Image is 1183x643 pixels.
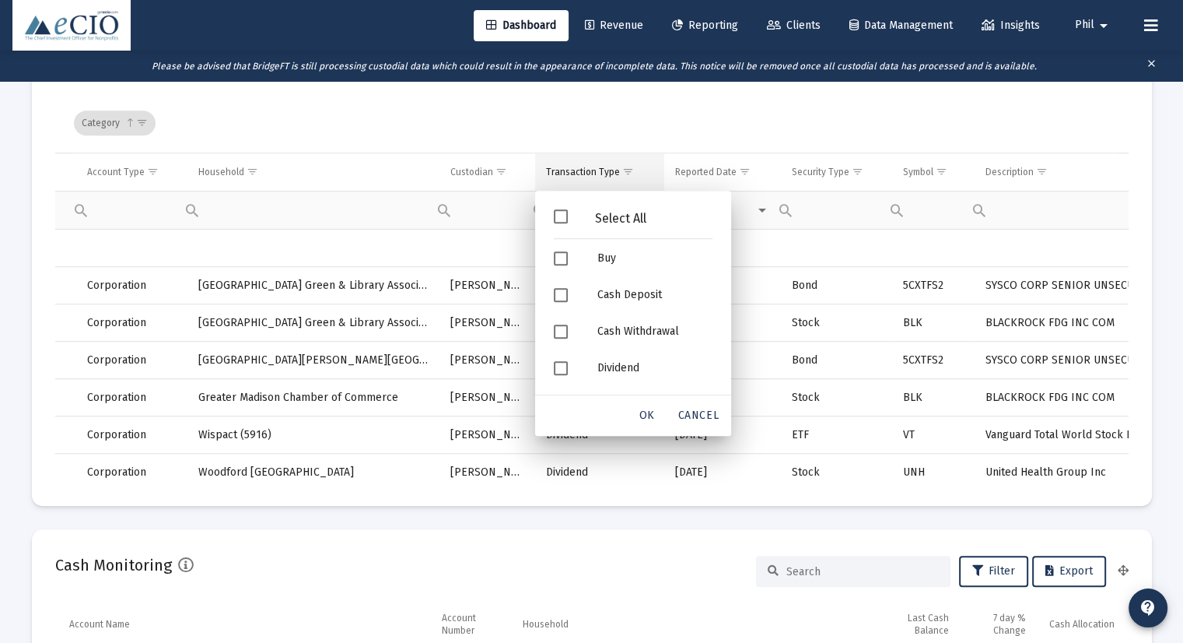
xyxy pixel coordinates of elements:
[69,618,130,631] div: Account Name
[1146,54,1157,78] mat-icon: clear
[781,454,892,491] td: Stock
[1032,556,1106,587] button: Export
[664,153,781,191] td: Column Reported Date
[936,166,947,177] span: Show filter options for column 'Symbol'
[187,267,440,304] td: [GEOGRAPHIC_DATA] Green & Library Association
[1075,19,1094,32] span: Phil
[535,454,664,491] td: Dividend
[792,166,849,178] div: Security Type
[639,409,655,422] span: OK
[892,342,975,379] td: 5CXTFS2
[585,19,643,32] span: Revenue
[568,212,674,225] div: Select All
[969,10,1052,41] a: Insights
[786,565,939,578] input: Search
[87,166,145,178] div: Account Type
[136,117,148,128] span: Show filter options for column 'undefined'
[879,606,960,643] td: Column Last Cash Balance
[1049,618,1115,631] div: Cash Allocation
[781,304,892,342] td: Stock
[76,342,187,379] td: Corporation
[972,564,1015,578] span: Filter
[187,379,440,416] td: Greater Madison Chamber of Commerce
[523,618,569,631] div: Household
[572,10,656,41] a: Revenue
[76,267,187,304] td: Corporation
[781,416,892,454] td: ETF
[622,166,634,177] span: Show filter options for column 'Transaction Type'
[892,267,975,304] td: 5CXTFS2
[187,304,440,342] td: [GEOGRAPHIC_DATA] Green & Library Association
[147,166,159,177] span: Show filter options for column 'Account Type'
[431,606,512,643] td: Column Account Number
[187,416,440,454] td: Wispact (5916)
[678,409,719,422] span: Cancel
[959,556,1028,587] button: Filter
[890,612,949,637] div: Last Cash Balance
[474,10,569,41] a: Dashboard
[672,19,738,32] span: Reporting
[1036,166,1048,177] span: Show filter options for column 'Description'
[76,191,187,229] td: Filter cell
[76,379,187,416] td: Corporation
[781,191,892,229] td: Filter cell
[1056,9,1132,40] button: Phil
[439,267,534,304] td: [PERSON_NAME]
[585,276,725,313] div: Cash Deposit
[442,612,501,637] div: Account Number
[971,612,1026,637] div: 7 day % Change
[892,304,975,342] td: BLK
[781,153,892,191] td: Column Security Type
[985,166,1034,178] div: Description
[664,454,781,491] td: [DATE]
[535,191,731,436] div: Filter options
[585,350,725,386] div: Dividend
[439,454,534,491] td: [PERSON_NAME]
[486,19,556,32] span: Dashboard
[781,379,892,416] td: Stock
[585,386,725,423] div: Dividend Reinvestment
[849,19,953,32] span: Data Management
[585,313,725,350] div: Cash Withdrawal
[76,153,187,191] td: Column Account Type
[852,166,863,177] span: Show filter options for column 'Security Type'
[187,454,440,491] td: Woodford [GEOGRAPHIC_DATA]
[675,166,737,178] div: Reported Date
[439,191,534,229] td: Filter cell
[892,379,975,416] td: BLK
[76,416,187,454] td: Corporation
[982,19,1040,32] span: Insights
[1045,564,1093,578] span: Export
[439,416,534,454] td: [PERSON_NAME]
[247,166,258,177] span: Show filter options for column 'Household'
[781,342,892,379] td: Bond
[76,454,187,491] td: Corporation
[55,553,172,578] h2: Cash Monitoring
[903,166,933,178] div: Symbol
[187,153,440,191] td: Column Household
[439,379,534,416] td: [PERSON_NAME]
[960,606,1037,643] td: Column 7 day % Change
[439,153,534,191] td: Column Custodian
[74,111,156,135] div: Category
[767,19,821,32] span: Clients
[198,166,244,178] div: Household
[439,342,534,379] td: [PERSON_NAME]
[622,402,672,430] div: OK
[152,61,1037,72] i: Please be advised that BridgeFT is still processing custodial data which could result in the appe...
[892,416,975,454] td: VT
[450,166,493,178] div: Custodian
[672,402,725,430] div: Cancel
[739,166,751,177] span: Show filter options for column 'Reported Date'
[754,10,833,41] a: Clients
[892,153,975,191] td: Column Symbol
[439,304,534,342] td: [PERSON_NAME]
[535,153,664,191] td: Column Transaction Type
[187,342,440,379] td: [GEOGRAPHIC_DATA][PERSON_NAME][GEOGRAPHIC_DATA]
[660,10,751,41] a: Reporting
[837,10,965,41] a: Data Management
[495,166,507,177] span: Show filter options for column 'Custodian'
[55,606,432,643] td: Column Account Name
[74,93,1118,153] div: Data grid toolbar
[24,10,119,41] img: Dashboard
